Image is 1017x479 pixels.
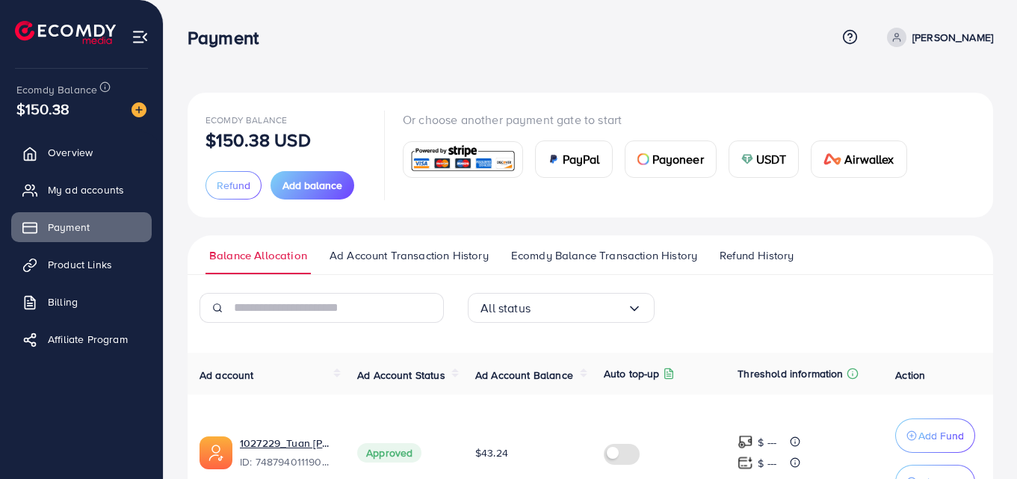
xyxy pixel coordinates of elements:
[205,171,262,200] button: Refund
[188,27,271,49] h3: Payment
[48,332,128,347] span: Affiliate Program
[357,443,421,463] span: Approved
[200,368,254,383] span: Ad account
[205,131,311,149] p: $150.38 USD
[271,171,354,200] button: Add balance
[15,21,116,44] img: logo
[357,368,445,383] span: Ad Account Status
[895,368,925,383] span: Action
[48,257,112,272] span: Product Links
[403,141,523,178] a: card
[11,212,152,242] a: Payment
[738,434,753,450] img: top-up amount
[132,28,149,46] img: menu
[48,294,78,309] span: Billing
[475,445,508,460] span: $43.24
[11,324,152,354] a: Affiliate Program
[625,140,717,178] a: cardPayoneer
[408,143,518,176] img: card
[811,140,906,178] a: cardAirwallex
[11,175,152,205] a: My ad accounts
[604,365,660,383] p: Auto top-up
[240,436,333,470] div: <span class='underline'>1027229_Tuan Hung</span></br>7487940111900934151
[918,427,964,445] p: Add Fund
[637,153,649,165] img: card
[535,140,613,178] a: cardPayPal
[758,454,776,472] p: $ ---
[548,153,560,165] img: card
[756,150,787,168] span: USDT
[11,137,152,167] a: Overview
[240,454,333,469] span: ID: 7487940111900934151
[282,178,342,193] span: Add balance
[511,247,697,264] span: Ecomdy Balance Transaction History
[209,247,307,264] span: Balance Allocation
[531,297,627,320] input: Search for option
[48,182,124,197] span: My ad accounts
[200,436,232,469] img: ic-ads-acc.e4c84228.svg
[953,412,1006,468] iframe: Chat
[403,111,919,129] p: Or choose another payment gate to start
[729,140,800,178] a: cardUSDT
[11,287,152,317] a: Billing
[468,293,655,323] div: Search for option
[758,433,776,451] p: $ ---
[330,247,489,264] span: Ad Account Transaction History
[895,418,975,453] button: Add Fund
[16,98,69,120] span: $150.38
[48,145,93,160] span: Overview
[240,436,333,451] a: 1027229_Tuan [PERSON_NAME]
[652,150,704,168] span: Payoneer
[217,178,250,193] span: Refund
[11,250,152,279] a: Product Links
[881,28,993,47] a: [PERSON_NAME]
[48,220,90,235] span: Payment
[738,365,843,383] p: Threshold information
[823,153,841,165] img: card
[912,28,993,46] p: [PERSON_NAME]
[16,82,97,97] span: Ecomdy Balance
[480,297,531,320] span: All status
[132,102,146,117] img: image
[205,114,287,126] span: Ecomdy Balance
[720,247,794,264] span: Refund History
[475,368,573,383] span: Ad Account Balance
[738,455,753,471] img: top-up amount
[844,150,894,168] span: Airwallex
[563,150,600,168] span: PayPal
[741,153,753,165] img: card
